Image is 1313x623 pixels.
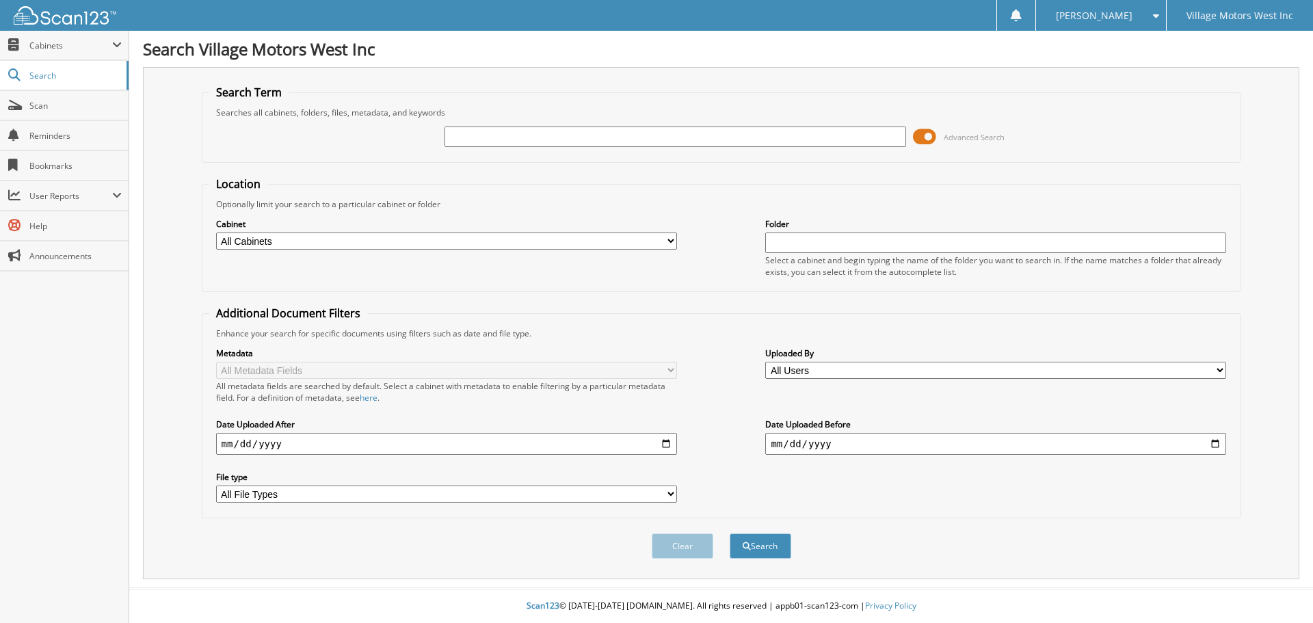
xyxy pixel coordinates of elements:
div: © [DATE]-[DATE] [DOMAIN_NAME]. All rights reserved | appb01-scan123-com | [129,589,1313,623]
legend: Additional Document Filters [209,306,367,321]
h1: Search Village Motors West Inc [143,38,1299,60]
label: Date Uploaded After [216,419,677,430]
span: Bookmarks [29,160,122,172]
legend: Search Term [209,85,289,100]
span: Search [29,70,120,81]
span: Cabinets [29,40,112,51]
legend: Location [209,176,267,191]
a: Privacy Policy [865,600,916,611]
span: User Reports [29,190,112,202]
button: Clear [652,533,713,559]
label: Date Uploaded Before [765,419,1226,430]
span: Village Motors West Inc [1186,12,1293,20]
span: Help [29,220,122,232]
div: Select a cabinet and begin typing the name of the folder you want to search in. If the name match... [765,254,1226,278]
div: Searches all cabinets, folders, files, metadata, and keywords [209,107,1234,118]
span: Scan123 [527,600,559,611]
label: Uploaded By [765,347,1226,359]
input: start [216,433,677,455]
input: end [765,433,1226,455]
span: Scan [29,100,122,111]
button: Search [730,533,791,559]
div: Enhance your search for specific documents using filters such as date and file type. [209,328,1234,339]
span: Advanced Search [944,132,1005,142]
a: here [360,392,377,403]
div: All metadata fields are searched by default. Select a cabinet with metadata to enable filtering b... [216,380,677,403]
label: Metadata [216,347,677,359]
span: [PERSON_NAME] [1056,12,1132,20]
label: Cabinet [216,218,677,230]
div: Optionally limit your search to a particular cabinet or folder [209,198,1234,210]
label: Folder [765,218,1226,230]
label: File type [216,471,677,483]
span: Reminders [29,130,122,142]
span: Announcements [29,250,122,262]
img: scan123-logo-white.svg [14,6,116,25]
